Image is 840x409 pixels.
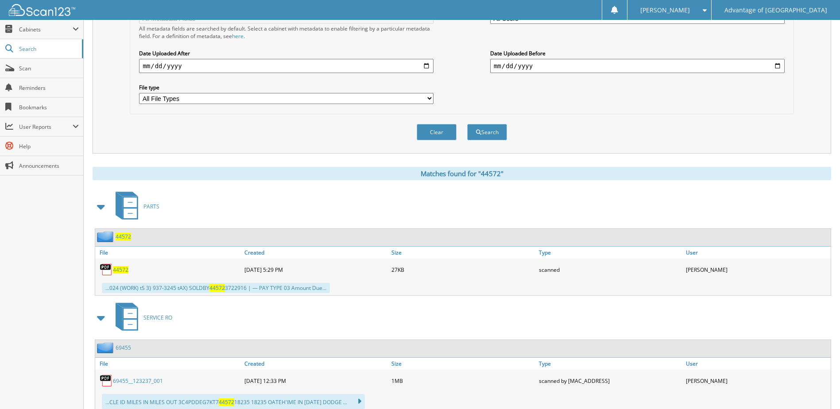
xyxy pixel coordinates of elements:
span: PARTS [143,203,159,210]
span: 44572 [219,398,234,406]
div: scanned [537,261,684,278]
span: [PERSON_NAME] [640,8,690,13]
a: 69455 [116,344,131,351]
img: scan123-logo-white.svg [9,4,75,16]
div: ...024 (WORK) tS 3} 937-3245 tAX) SOLDBY 3722916 | — PAY TYPE 03 Amount Due... [102,283,330,293]
span: Announcements [19,162,79,170]
input: start [139,59,434,73]
a: User [684,247,831,259]
a: here [232,32,244,40]
div: Matches found for "44572" [93,167,831,180]
span: Reminders [19,84,79,92]
div: scanned by [MAC_ADDRESS] [537,372,684,390]
button: Clear [417,124,457,140]
span: Scan [19,65,79,72]
a: File [95,358,242,370]
div: [DATE] 12:33 PM [242,372,389,390]
a: 44572 [113,266,128,274]
a: Size [389,247,536,259]
a: 44572 [116,233,131,240]
span: Bookmarks [19,104,79,111]
span: User Reports [19,123,73,131]
span: Advantage of [GEOGRAPHIC_DATA] [724,8,827,13]
span: SERVICE RO [143,314,172,321]
a: User [684,358,831,370]
img: PDF.png [100,374,113,387]
div: All metadata fields are searched by default. Select a cabinet with metadata to enable filtering b... [139,25,434,40]
button: Search [467,124,507,140]
label: File type [139,84,434,91]
span: Cabinets [19,26,73,33]
a: Size [389,358,536,370]
div: [PERSON_NAME] [684,261,831,278]
span: Search [19,45,77,53]
img: folder2.png [97,231,116,242]
label: Date Uploaded After [139,50,434,57]
input: end [490,59,785,73]
a: Type [537,247,684,259]
div: 27KB [389,261,536,278]
a: Created [242,358,389,370]
div: [DATE] 5:29 PM [242,261,389,278]
div: 1MB [389,372,536,390]
span: Help [19,143,79,150]
div: ...CLE ID MILES IN MILES OUT 3C4PDDEG7KT7 18235 18235 OATEH'IME IN [DATE] DODGE ... [102,394,365,409]
a: File [95,247,242,259]
a: Created [242,247,389,259]
a: Type [537,358,684,370]
img: folder2.png [97,342,116,353]
a: 69455__123237_001 [113,377,163,385]
img: PDF.png [100,263,113,276]
div: [PERSON_NAME] [684,372,831,390]
a: SERVICE RO [110,300,172,335]
iframe: Chat Widget [796,367,840,409]
a: PARTS [110,189,159,224]
span: 44572 [209,284,225,292]
label: Date Uploaded Before [490,50,785,57]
